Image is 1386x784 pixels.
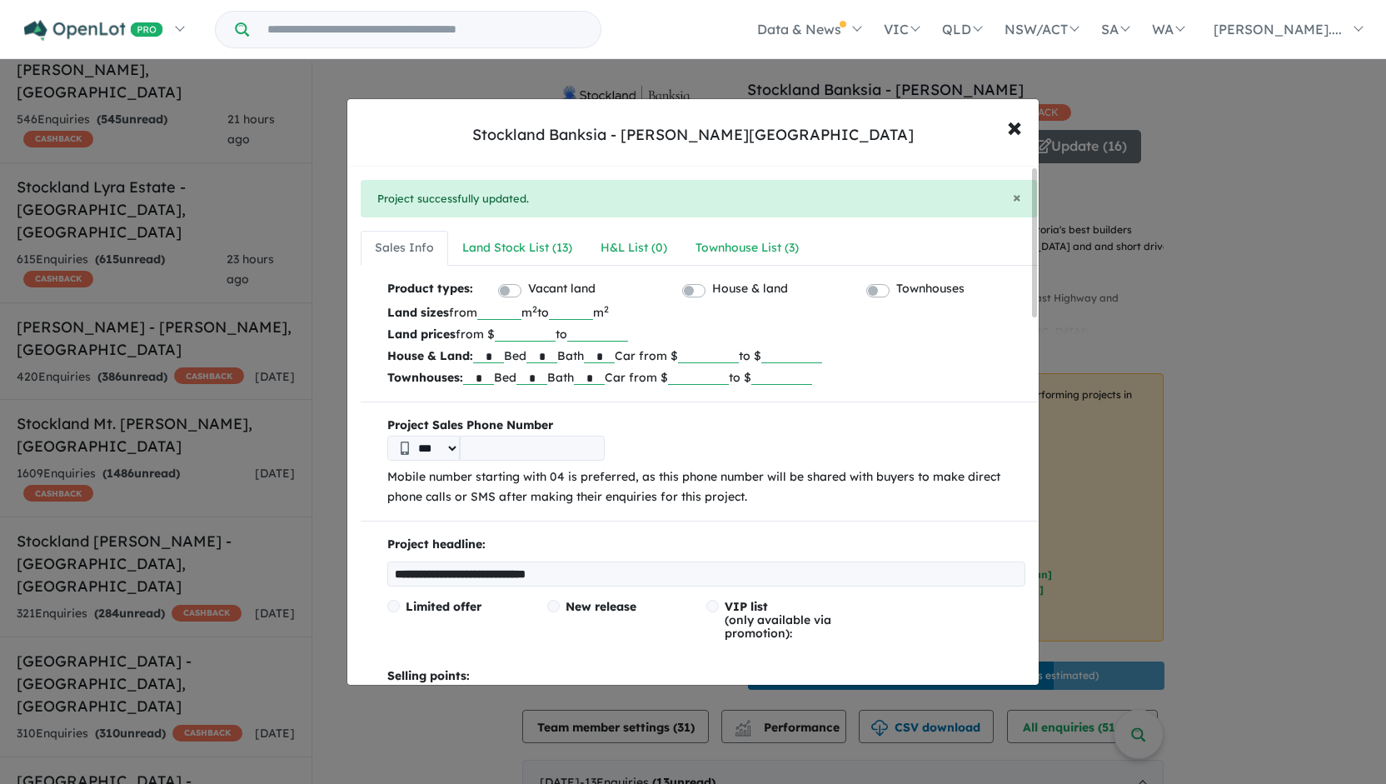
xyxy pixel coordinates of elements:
[532,303,537,315] sup: 2
[387,279,473,302] b: Product types:
[361,180,1038,218] div: Project successfully updated.
[712,279,788,299] label: House & land
[387,348,473,363] b: House & Land:
[695,238,799,258] div: Townhouse List ( 3 )
[387,367,1025,388] p: Bed Bath Car from $ to $
[472,124,914,146] div: Stockland Banksia - [PERSON_NAME][GEOGRAPHIC_DATA]
[387,345,1025,367] p: Bed Bath Car from $ to $
[604,303,609,315] sup: 2
[387,323,1025,345] p: from $ to
[1013,190,1021,205] button: Close
[387,535,1025,555] p: Project headline:
[387,667,1025,687] p: Selling points:
[24,20,163,41] img: Openlot PRO Logo White
[252,12,597,47] input: Try estate name, suburb, builder or developer
[1013,187,1021,207] span: ×
[387,416,1025,436] b: Project Sales Phone Number
[725,599,831,641] span: (only available via promotion):
[401,442,409,455] img: Phone icon
[1007,108,1022,144] span: ×
[387,467,1025,507] p: Mobile number starting with 04 is preferred, as this phone number will be shared with buyers to m...
[725,599,768,614] span: VIP list
[566,599,636,614] span: New release
[406,599,481,614] span: Limited offer
[528,279,596,299] label: Vacant land
[387,327,456,342] b: Land prices
[462,238,572,258] div: Land Stock List ( 13 )
[1214,21,1342,37] span: [PERSON_NAME]....
[375,238,434,258] div: Sales Info
[896,279,965,299] label: Townhouses
[387,302,1025,323] p: from m to m
[601,238,667,258] div: H&L List ( 0 )
[387,305,449,320] b: Land sizes
[387,370,463,385] b: Townhouses:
